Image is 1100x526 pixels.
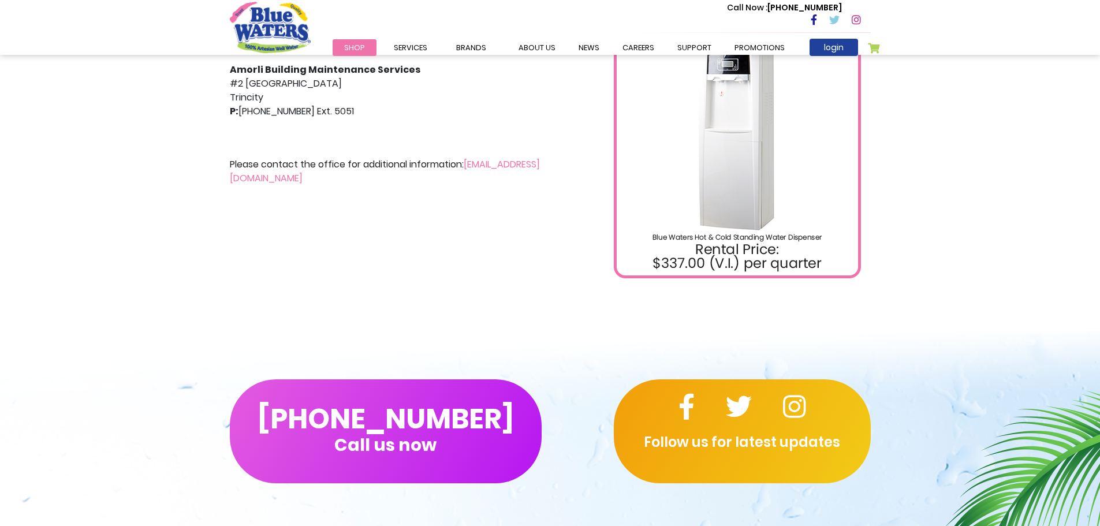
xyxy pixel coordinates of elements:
[727,2,842,14] p: [PHONE_NUMBER]
[456,42,486,53] span: Brands
[394,42,427,53] span: Services
[614,432,871,453] p: Follow us for latest updates
[507,39,567,56] a: about us
[666,39,723,56] a: support
[344,42,365,53] span: Shop
[230,379,542,483] button: [PHONE_NUMBER]Call us now
[230,158,542,185] p: Please contact the office for additional information:
[611,39,666,56] a: careers
[334,442,437,448] span: Call us now
[727,2,767,13] span: Call Now :
[230,2,542,185] div: #2 [GEOGRAPHIC_DATA] Trincity [PHONE_NUMBER] Ext. 5051
[230,158,540,185] a: [EMAIL_ADDRESS][DOMAIN_NAME]
[810,39,858,56] a: login
[230,63,420,76] strong: Amorli Building Maintenance Services
[567,39,611,56] a: News
[723,39,796,56] a: Promotions
[230,105,238,118] strong: P:
[230,2,311,53] a: store logo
